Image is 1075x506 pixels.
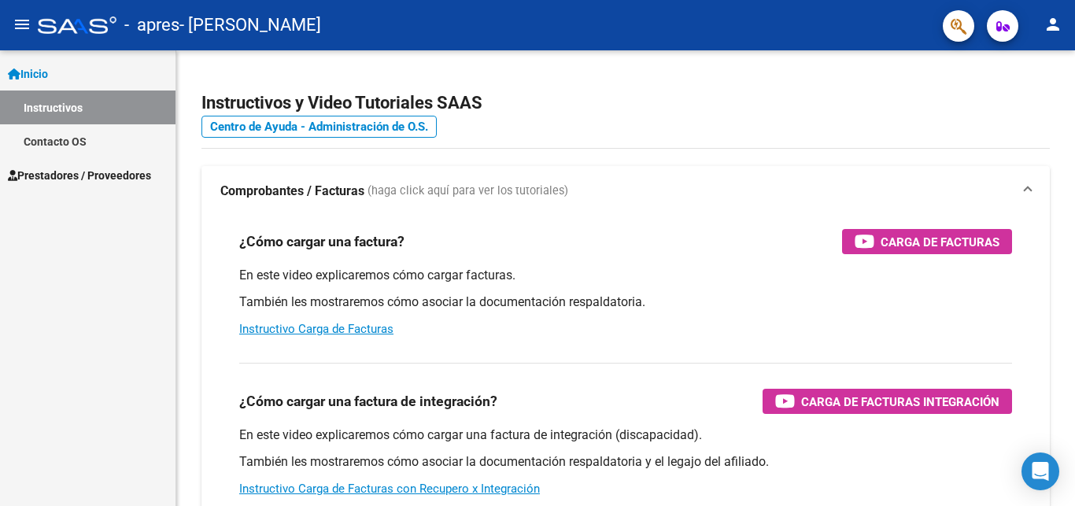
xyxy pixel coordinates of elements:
[239,427,1012,444] p: En este video explicaremos cómo cargar una factura de integración (discapacidad).
[1044,15,1062,34] mat-icon: person
[124,8,179,42] span: - apres
[239,322,393,336] a: Instructivo Carga de Facturas
[239,231,405,253] h3: ¿Cómo cargar una factura?
[201,116,437,138] a: Centro de Ayuda - Administración de O.S.
[239,294,1012,311] p: También les mostraremos cómo asociar la documentación respaldatoria.
[842,229,1012,254] button: Carga de Facturas
[801,392,999,412] span: Carga de Facturas Integración
[8,65,48,83] span: Inicio
[201,166,1050,216] mat-expansion-panel-header: Comprobantes / Facturas (haga click aquí para ver los tutoriales)
[201,88,1050,118] h2: Instructivos y Video Tutoriales SAAS
[220,183,364,200] strong: Comprobantes / Facturas
[13,15,31,34] mat-icon: menu
[239,482,540,496] a: Instructivo Carga de Facturas con Recupero x Integración
[239,390,497,412] h3: ¿Cómo cargar una factura de integración?
[368,183,568,200] span: (haga click aquí para ver los tutoriales)
[1021,452,1059,490] div: Open Intercom Messenger
[881,232,999,252] span: Carga de Facturas
[239,267,1012,284] p: En este video explicaremos cómo cargar facturas.
[8,167,151,184] span: Prestadores / Proveedores
[239,453,1012,471] p: También les mostraremos cómo asociar la documentación respaldatoria y el legajo del afiliado.
[179,8,321,42] span: - [PERSON_NAME]
[763,389,1012,414] button: Carga de Facturas Integración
